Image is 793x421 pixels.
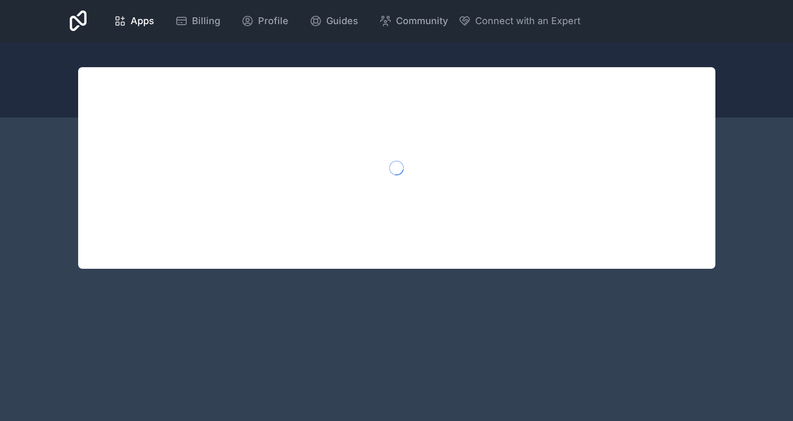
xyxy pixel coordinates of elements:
a: Apps [105,9,163,33]
span: Billing [192,14,220,28]
button: Connect with an Expert [458,14,581,28]
a: Community [371,9,456,33]
span: Guides [326,14,358,28]
span: Community [396,14,448,28]
a: Guides [301,9,367,33]
span: Connect with an Expert [475,14,581,28]
span: Apps [131,14,154,28]
a: Profile [233,9,297,33]
span: Profile [258,14,288,28]
a: Billing [167,9,229,33]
